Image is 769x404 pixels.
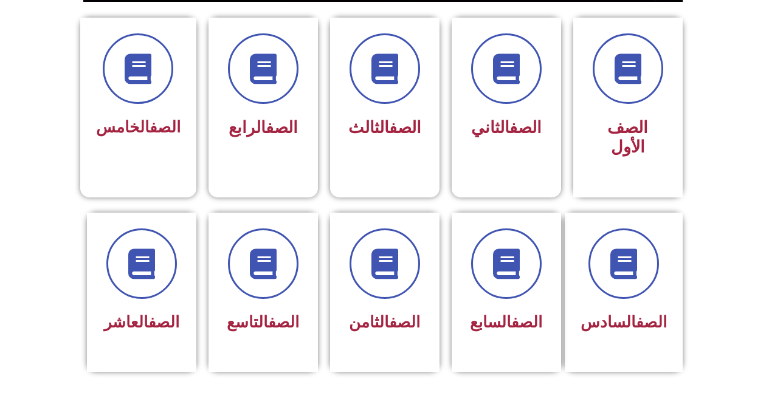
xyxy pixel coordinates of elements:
[348,118,421,137] span: الثالث
[349,313,420,331] span: الثامن
[470,313,542,331] span: السابع
[150,118,181,136] a: الصف
[266,118,298,137] a: الصف
[389,118,421,137] a: الصف
[511,313,542,331] a: الصف
[389,313,420,331] a: الصف
[636,313,667,331] a: الصف
[227,313,299,331] span: التاسع
[104,313,179,331] span: العاشر
[607,118,648,157] span: الصف الأول
[581,313,667,331] span: السادس
[471,118,542,137] span: الثاني
[509,118,542,137] a: الصف
[96,118,181,136] span: الخامس
[148,313,179,331] a: الصف
[268,313,299,331] a: الصف
[229,118,298,137] span: الرابع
